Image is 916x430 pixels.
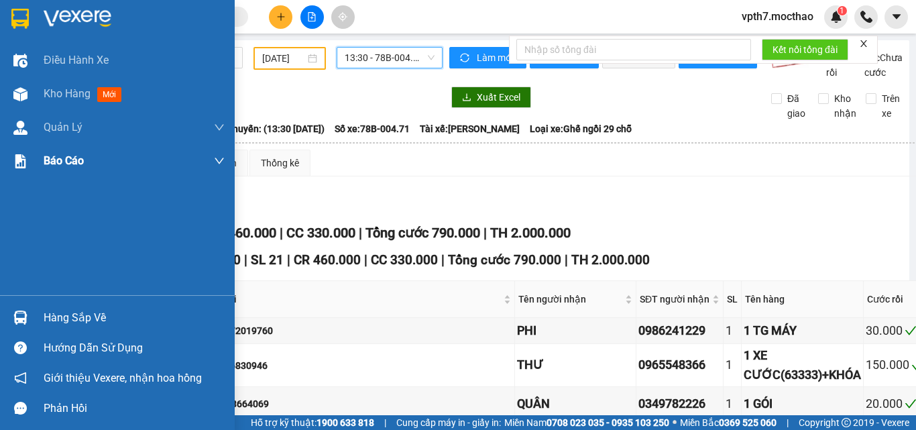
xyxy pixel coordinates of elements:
[251,252,284,268] span: SL 21
[396,415,501,430] span: Cung cấp máy in - giấy in:
[335,121,410,136] span: Số xe: 78B-004.71
[44,52,109,68] span: Điều hành xe
[742,281,864,318] th: Tên hàng
[331,5,355,29] button: aim
[244,252,247,268] span: |
[276,12,286,21] span: plus
[227,121,325,136] span: Chuyến: (13:30 [DATE])
[11,9,29,29] img: logo-vxr
[13,121,27,135] img: warehouse-icon
[13,154,27,168] img: solution-icon
[530,121,632,136] span: Loại xe: Ghế ngồi 29 chỗ
[517,356,634,374] div: THƯ
[726,356,739,374] div: 1
[13,87,27,101] img: warehouse-icon
[269,5,292,29] button: plus
[460,53,471,64] span: sync
[261,156,299,170] div: Thống kê
[516,39,751,60] input: Nhập số tổng đài
[547,417,669,428] strong: 0708 023 035 - 0935 103 250
[726,394,739,413] div: 1
[365,225,480,241] span: Tổng cước 790.000
[192,396,512,411] div: THƯ 0373664069
[307,12,317,21] span: file-add
[441,252,445,268] span: |
[384,415,386,430] span: |
[294,252,361,268] span: CR 460.000
[451,87,531,108] button: downloadXuất Excel
[876,91,905,121] span: Trên xe
[198,252,241,268] span: Đơn 20
[44,370,202,386] span: Giới thiệu Vexere, nhận hoa hồng
[830,11,842,23] img: icon-new-feature
[884,5,908,29] button: caret-down
[515,318,636,344] td: PHI
[214,156,225,166] span: down
[14,341,27,354] span: question-circle
[462,93,471,103] span: download
[477,50,516,65] span: Làm mới
[13,311,27,325] img: warehouse-icon
[504,415,669,430] span: Miền Nam
[287,252,290,268] span: |
[280,225,283,241] span: |
[517,394,634,413] div: QUÂN
[762,39,848,60] button: Kết nối tổng đài
[515,344,636,387] td: THƯ
[719,417,777,428] strong: 0369 525 060
[636,318,724,344] td: 0986241229
[317,417,374,428] strong: 1900 633 818
[638,394,721,413] div: 0349782226
[772,42,838,57] span: Kết nối tổng đài
[44,308,225,328] div: Hàng sắp về
[359,225,362,241] span: |
[262,51,305,66] input: 13/08/2025
[286,225,355,241] span: CC 330.000
[782,91,811,121] span: Đã giao
[13,54,27,68] img: warehouse-icon
[483,225,487,241] span: |
[859,50,905,80] span: Lọc Chưa cước
[724,281,742,318] th: SL
[636,387,724,421] td: 0349782226
[744,346,861,384] div: 1 XE CƯỚC(63333)+KHÓA
[829,91,862,121] span: Kho nhận
[838,6,847,15] sup: 1
[744,394,861,413] div: 1 GÓI
[300,5,324,29] button: file-add
[345,48,435,68] span: 13:30 - 78B-004.71
[14,372,27,384] span: notification
[490,225,571,241] span: TH 2.000.000
[726,321,739,340] div: 1
[517,321,634,340] div: PHI
[636,344,724,387] td: 0965548366
[44,338,225,358] div: Hướng dẫn sử dụng
[680,415,777,430] span: Miền Bắc
[448,252,561,268] span: Tổng cước 790.000
[891,11,903,23] span: caret-down
[842,418,851,427] span: copyright
[515,387,636,421] td: QUÂN
[44,152,84,169] span: Báo cáo
[14,402,27,415] span: message
[214,122,225,133] span: down
[338,12,347,21] span: aim
[565,252,568,268] span: |
[840,6,844,15] span: 1
[744,321,861,340] div: 1 TG MÁY
[859,39,868,48] span: close
[44,398,225,419] div: Phản hồi
[640,292,709,307] span: SĐT người nhận
[251,415,374,430] span: Hỗ trợ kỹ thuật:
[571,252,650,268] span: TH 2.000.000
[787,415,789,430] span: |
[44,119,82,136] span: Quản Lý
[44,87,91,100] span: Kho hàng
[420,121,520,136] span: Tài xế: [PERSON_NAME]
[518,292,622,307] span: Tên người nhận
[194,292,501,307] span: Người gửi
[97,87,121,102] span: mới
[860,11,872,23] img: phone-icon
[364,252,367,268] span: |
[638,321,721,340] div: 0986241229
